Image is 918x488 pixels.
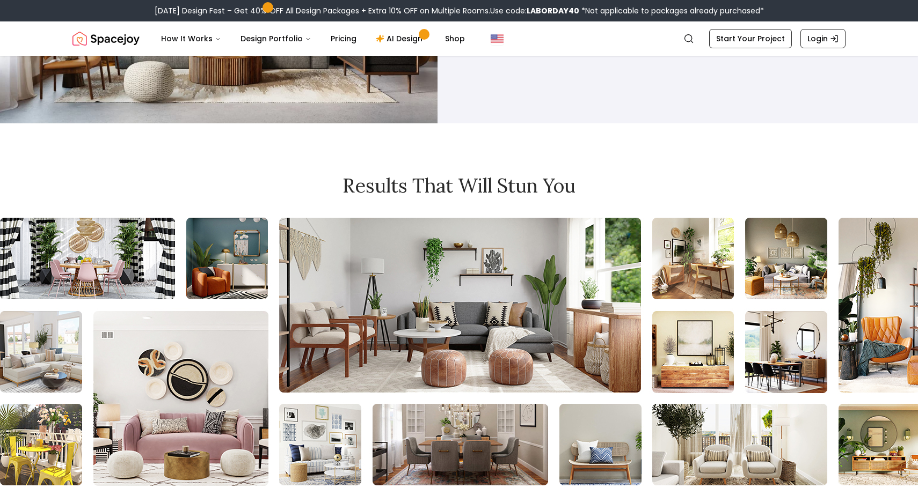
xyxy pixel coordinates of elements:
[72,28,140,49] a: Spacejoy
[527,5,579,16] b: LABORDAY40
[579,5,764,16] span: *Not applicable to packages already purchased*
[72,28,140,49] img: Spacejoy Logo
[232,28,320,49] button: Design Portfolio
[367,28,434,49] a: AI Design
[155,5,764,16] div: [DATE] Design Fest – Get 40% OFF All Design Packages + Extra 10% OFF on Multiple Rooms.
[152,28,230,49] button: How It Works
[709,29,792,48] a: Start Your Project
[436,28,473,49] a: Shop
[152,28,473,49] nav: Main
[800,29,846,48] a: Login
[490,5,579,16] span: Use code:
[72,21,846,56] nav: Global
[322,28,365,49] a: Pricing
[72,175,846,196] h2: Results that will stun you
[491,32,504,45] img: United States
